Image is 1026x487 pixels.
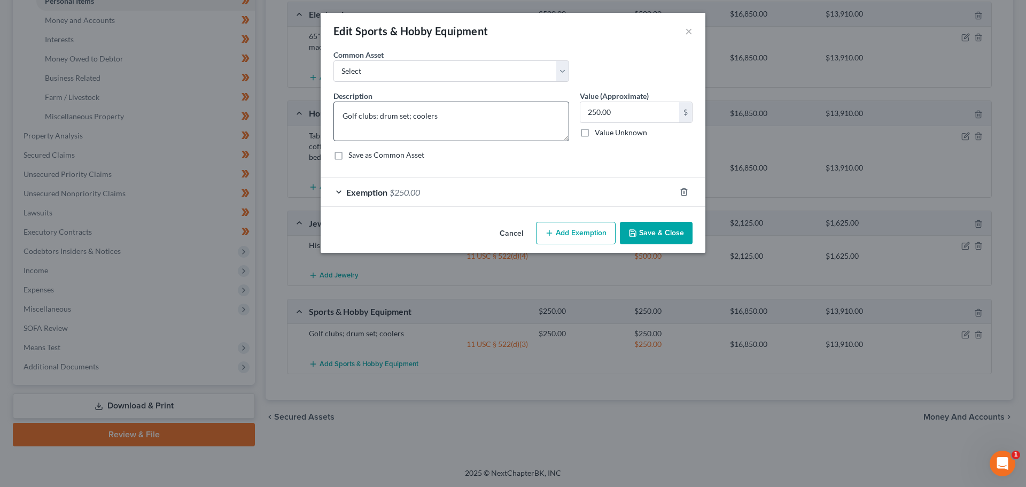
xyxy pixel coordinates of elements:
button: Add Exemption [536,222,616,244]
input: 0.00 [580,102,679,122]
button: Cancel [491,223,532,244]
span: Exemption [346,187,387,197]
label: Save as Common Asset [348,150,424,160]
span: $250.00 [390,187,420,197]
button: Save & Close [620,222,693,244]
iframe: Intercom live chat [990,451,1015,476]
div: $ [679,102,692,122]
label: Value (Approximate) [580,90,649,102]
label: Value Unknown [595,127,647,138]
button: × [685,25,693,37]
label: Common Asset [333,49,384,60]
span: Description [333,91,372,101]
span: 1 [1012,451,1020,459]
div: Edit Sports & Hobby Equipment [333,24,488,38]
